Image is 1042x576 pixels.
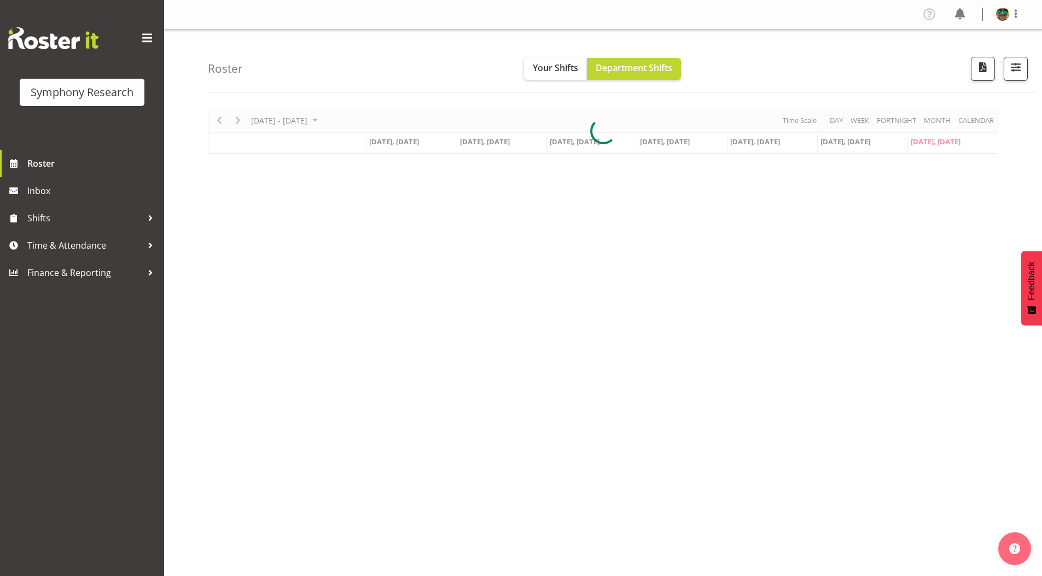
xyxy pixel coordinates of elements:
[31,84,133,101] div: Symphony Research
[587,58,681,80] button: Department Shifts
[1021,251,1042,325] button: Feedback - Show survey
[208,62,243,75] h4: Roster
[27,183,159,199] span: Inbox
[27,210,142,226] span: Shifts
[1009,543,1020,554] img: help-xxl-2.png
[996,8,1009,21] img: said-a-husainf550afc858a57597b0cc8f557ce64376.png
[1027,262,1037,300] span: Feedback
[27,237,142,254] span: Time & Attendance
[524,58,587,80] button: Your Shifts
[596,62,672,74] span: Department Shifts
[971,57,995,81] button: Download a PDF of the roster according to the set date range.
[8,27,98,49] img: Rosterit website logo
[27,155,159,172] span: Roster
[1004,57,1028,81] button: Filter Shifts
[27,265,142,281] span: Finance & Reporting
[533,62,578,74] span: Your Shifts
